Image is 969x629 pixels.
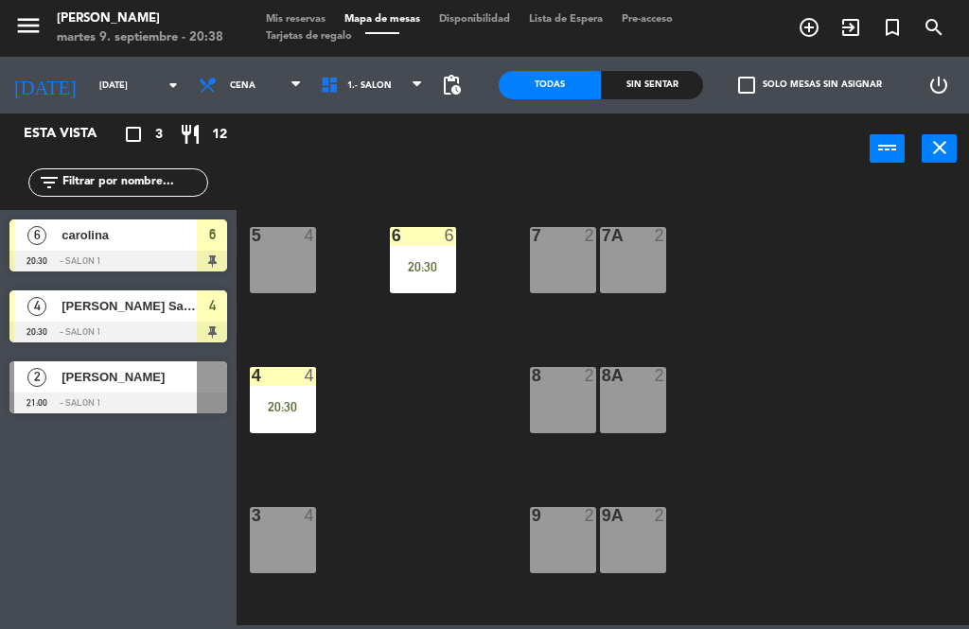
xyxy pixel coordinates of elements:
div: 4 [304,227,315,244]
span: Mis reservas [256,14,335,25]
i: exit_to_app [839,16,862,39]
span: RESERVAR MESA [788,11,830,44]
div: [PERSON_NAME] [57,9,223,28]
span: carolina [62,225,197,245]
span: Reserva especial [872,11,913,44]
span: Cena [230,80,255,91]
div: 3 [252,507,253,524]
i: turned_in_not [881,16,904,39]
button: close [922,134,957,163]
i: filter_list [38,171,61,194]
span: Tarjetas de regalo [256,31,361,42]
span: 12 [212,124,227,146]
div: 2 [584,227,595,244]
div: 2 [654,507,665,524]
span: [PERSON_NAME] [62,367,197,387]
div: 20:30 [250,400,316,413]
span: Disponibilidad [430,14,520,25]
div: 4 [304,367,315,384]
i: restaurant [179,123,202,146]
span: 6 [27,226,46,245]
span: 1.- SALON [347,80,392,91]
div: 7A [602,227,603,244]
div: 8 [532,367,533,384]
i: menu [14,11,43,40]
i: power_input [876,136,899,159]
span: [PERSON_NAME] San [PERSON_NAME] [62,296,197,316]
span: 3 [155,124,163,146]
div: 2 [654,367,665,384]
i: add_circle_outline [798,16,820,39]
i: crop_square [122,123,145,146]
button: power_input [870,134,905,163]
input: Filtrar por nombre... [61,172,207,193]
span: pending_actions [440,74,463,96]
span: Mapa de mesas [335,14,430,25]
label: Solo mesas sin asignar [738,77,882,94]
span: Pre-acceso [612,14,682,25]
div: 4 [304,507,315,524]
i: arrow_drop_down [162,74,185,96]
span: check_box_outline_blank [738,77,755,94]
div: 5 [252,227,253,244]
span: 4 [209,294,216,317]
div: Sin sentar [601,71,703,99]
div: 7 [532,227,533,244]
div: 6 [444,227,455,244]
div: martes 9. septiembre - 20:38 [57,28,223,47]
div: 9 [532,507,533,524]
i: search [923,16,945,39]
div: 9A [602,507,603,524]
span: 6 [209,223,216,246]
span: BUSCAR [913,11,955,44]
i: power_settings_new [927,74,950,96]
span: 4 [27,297,46,316]
div: 2 [584,507,595,524]
div: 8A [602,367,603,384]
span: WALK IN [830,11,872,44]
div: Esta vista [9,123,136,146]
div: 4 [252,367,253,384]
button: menu [14,11,43,46]
span: Lista de Espera [520,14,612,25]
div: 2 [654,227,665,244]
div: 20:30 [390,260,456,273]
div: 6 [392,227,393,244]
span: 2 [27,368,46,387]
i: close [928,136,951,159]
div: 2 [584,367,595,384]
div: Todas [499,71,601,99]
